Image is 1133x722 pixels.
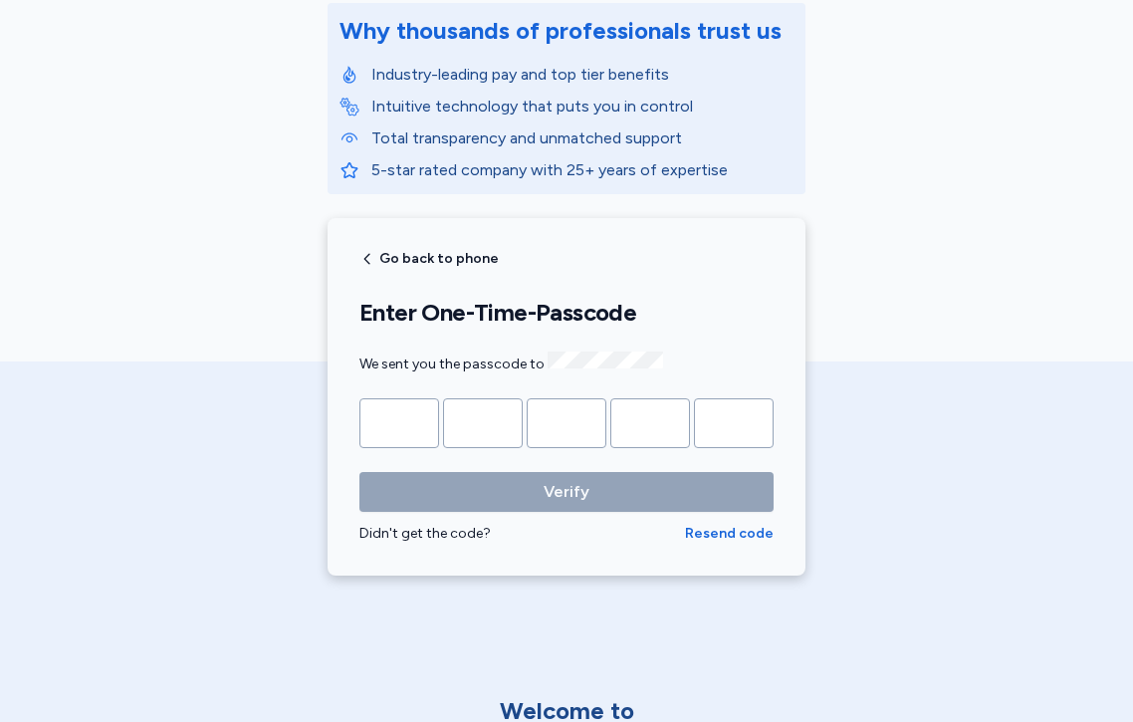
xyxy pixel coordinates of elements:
[371,126,793,150] p: Total transparency and unmatched support
[359,251,499,267] button: Go back to phone
[544,480,589,504] span: Verify
[359,524,685,544] div: Didn't get the code?
[359,298,774,328] h1: Enter One-Time-Passcode
[359,472,774,512] button: Verify
[340,15,782,47] div: Why thousands of professionals trust us
[527,398,606,448] input: Please enter OTP character 3
[610,398,690,448] input: Please enter OTP character 4
[694,398,774,448] input: Please enter OTP character 5
[685,524,774,544] button: Resend code
[371,158,793,182] p: 5-star rated company with 25+ years of expertise
[359,356,663,372] span: We sent you the passcode to
[443,398,523,448] input: Please enter OTP character 2
[371,95,793,119] p: Intuitive technology that puts you in control
[359,398,439,448] input: Please enter OTP character 1
[379,252,499,266] span: Go back to phone
[371,63,793,87] p: Industry-leading pay and top tier benefits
